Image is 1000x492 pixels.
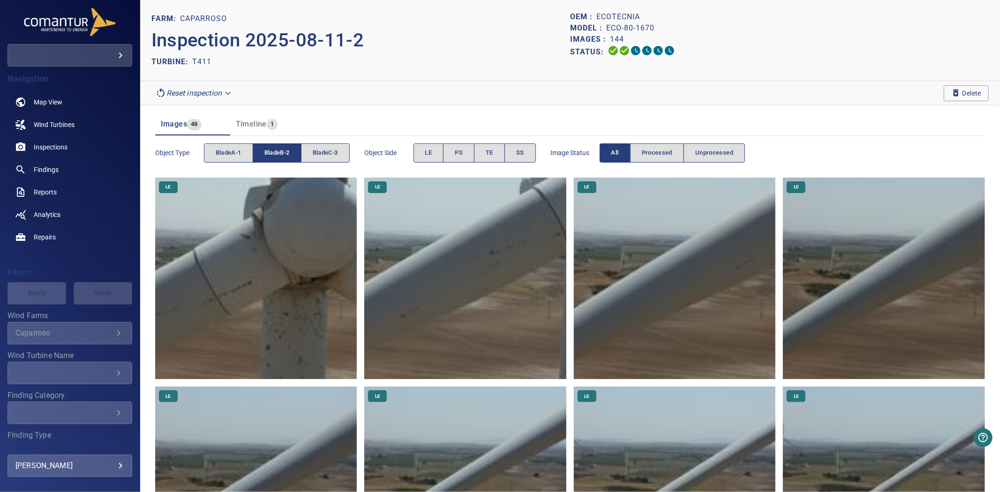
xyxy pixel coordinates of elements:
[611,148,619,158] span: All
[8,226,132,248] a: repairs noActive
[414,143,444,163] button: LE
[684,143,745,163] button: Unprocessed
[414,143,536,163] div: objectSide
[151,56,192,67] p: TURBINE:
[34,187,57,197] span: Reports
[15,458,124,473] div: [PERSON_NAME]
[8,402,132,424] div: Finding Category
[151,26,570,54] p: Inspection 2025-08-11-2
[455,148,463,158] span: PS
[474,143,505,163] button: TE
[551,148,600,157] span: Image Status
[504,143,536,163] button: SS
[236,119,267,128] span: Timeline
[8,136,132,158] a: inspections noActive
[600,143,631,163] button: All
[160,393,176,400] span: LE
[151,13,180,24] p: FARM:
[8,158,132,181] a: findings noActive
[160,184,176,190] span: LE
[8,203,132,226] a: analytics noActive
[204,143,350,163] div: objectType
[570,11,596,22] p: OEM :
[944,85,989,101] button: Delete
[516,148,524,158] span: SS
[8,91,132,113] a: map noActive
[642,148,672,158] span: Processed
[155,148,204,157] span: Object type
[301,143,350,163] button: bladeC-3
[34,97,62,107] span: Map View
[166,89,222,97] em: Reset inspection
[8,113,132,136] a: windturbines noActive
[486,148,493,158] span: TE
[570,22,606,34] p: Model :
[8,432,132,439] label: Finding Type
[216,148,241,158] span: bladeA-1
[180,13,227,24] p: Caparroso
[313,148,338,158] span: bladeC-3
[641,45,653,56] svg: ML Processing 0%
[8,352,132,359] label: Wind Turbine Name
[187,119,202,130] span: 48
[264,148,290,158] span: bladeB-2
[23,7,117,37] img: comanturinver-logo
[34,210,60,219] span: Analytics
[579,393,595,400] span: LE
[570,34,610,45] p: Images :
[161,119,187,128] span: Images
[610,34,624,45] p: 144
[34,142,68,152] span: Inspections
[596,11,640,22] p: ecotecnia
[695,148,733,158] span: Unprocessed
[267,119,278,130] span: 1
[788,184,805,190] span: LE
[619,45,630,56] svg: Data Formatted 100%
[34,232,56,242] span: Repairs
[664,45,675,56] svg: Classification 0%
[608,45,619,56] svg: Uploading 100%
[34,120,75,129] span: Wind Turbines
[8,312,132,320] label: Wind Farms
[606,22,654,34] p: ECO-80-1670
[630,143,684,163] button: Processed
[369,184,386,190] span: LE
[34,165,59,174] span: Findings
[788,393,805,400] span: LE
[8,362,132,384] div: Wind Turbine Name
[443,143,474,163] button: PS
[8,181,132,203] a: reports noActive
[204,143,253,163] button: bladeA-1
[570,45,608,59] p: Status:
[579,184,595,190] span: LE
[151,85,237,101] div: Reset inspection
[8,74,132,83] h4: Navigation
[425,148,432,158] span: LE
[653,45,664,56] svg: Matching 0%
[253,143,301,163] button: bladeB-2
[192,56,211,67] p: T411
[15,328,113,337] div: Caparroso
[8,392,132,399] label: Finding Category
[630,45,641,56] svg: Selecting 0%
[8,322,132,344] div: Wind Farms
[8,268,132,277] h4: Filters
[365,148,414,157] span: Object Side
[600,143,745,163] div: imageStatus
[8,44,132,67] div: comanturinver
[951,88,981,98] span: Delete
[369,393,386,400] span: LE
